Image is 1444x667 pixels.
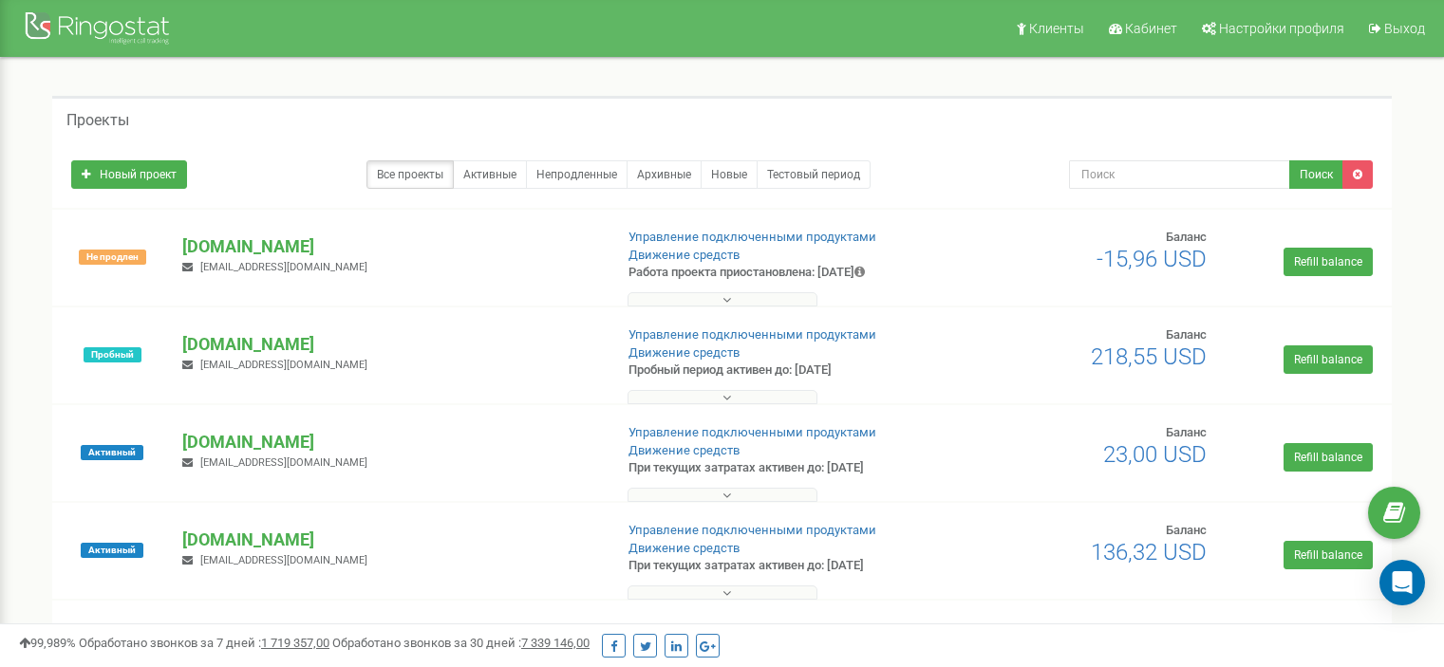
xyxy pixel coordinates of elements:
span: 218,55 USD [1091,343,1207,370]
a: Движение средств [628,345,740,360]
a: Движение средств [628,541,740,555]
span: Обработано звонков за 30 дней : [332,636,590,650]
span: Настройки профиля [1219,21,1344,36]
span: Выход [1384,21,1425,36]
span: 23,00 USD [1103,441,1207,468]
span: Не продлен [79,250,146,265]
p: Работа проекта приостановлена: [DATE] [628,264,932,282]
span: Баланс [1166,327,1207,342]
p: Пробный период активен до: [DATE] [628,361,932,380]
a: Управление подключенными продуктами [628,327,876,342]
p: При текущих затратах активен до: [DATE] [628,459,932,477]
span: Баланс [1166,621,1207,635]
a: Refill balance [1284,443,1373,472]
a: Управление подключенными продуктами [628,425,876,439]
div: Open Intercom Messenger [1379,560,1425,605]
a: Управление подключенными продуктами [628,621,876,635]
span: Баланс [1166,425,1207,439]
span: Обработано звонков за 7 дней : [79,636,329,650]
span: Кабинет [1125,21,1177,36]
p: [DOMAIN_NAME] [182,430,597,454]
img: Ringostat Logo [24,8,176,52]
span: Активный [81,445,143,460]
a: Новые [701,160,758,189]
a: Refill balance [1284,541,1373,569]
span: [EMAIL_ADDRESS][DOMAIN_NAME] [200,456,367,469]
a: Все проекты [366,160,454,189]
span: [EMAIL_ADDRESS][DOMAIN_NAME] [200,554,367,566]
a: Движение средств [628,248,740,262]
u: 7 339 146,00 [521,636,590,650]
a: Непродленные [526,160,628,189]
span: 136,32 USD [1091,539,1207,565]
a: Refill balance [1284,345,1373,374]
a: Refill balance [1284,248,1373,276]
u: 1 719 357,00 [261,636,329,650]
a: Движение средств [628,443,740,457]
span: 99,989% [19,636,76,650]
span: Активный [81,543,143,558]
a: Управление подключенными продуктами [628,230,876,244]
a: Активные [453,160,527,189]
a: Новый проект [71,160,187,189]
h5: Проекты [66,112,129,129]
span: Баланс [1166,230,1207,244]
input: Поиск [1069,160,1290,189]
p: [DOMAIN_NAME] [182,332,597,357]
a: Управление подключенными продуктами [628,523,876,537]
span: [EMAIL_ADDRESS][DOMAIN_NAME] [200,261,367,273]
a: Архивные [627,160,702,189]
span: Баланс [1166,523,1207,537]
span: Пробный [84,347,141,362]
button: Поиск [1289,160,1343,189]
span: -15,96 USD [1097,246,1207,272]
span: Клиенты [1029,21,1084,36]
a: Тестовый период [757,160,871,189]
span: [EMAIL_ADDRESS][DOMAIN_NAME] [200,359,367,371]
p: [DOMAIN_NAME] [182,234,597,259]
p: При текущих затратах активен до: [DATE] [628,557,932,575]
p: [DOMAIN_NAME] [182,528,597,552]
